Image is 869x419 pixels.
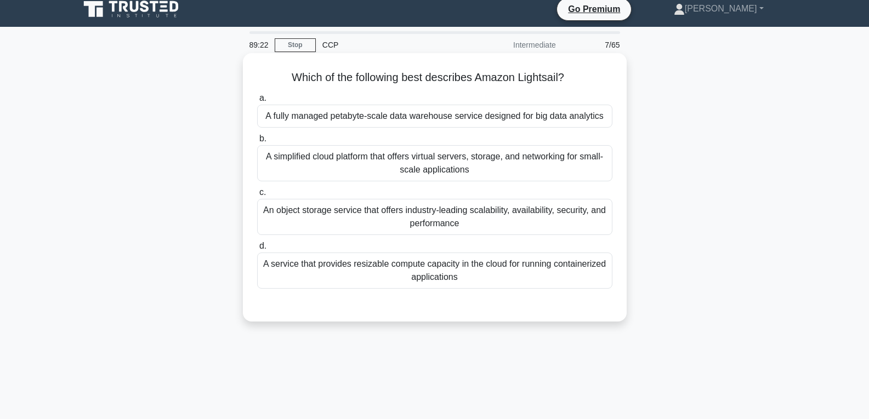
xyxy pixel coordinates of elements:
h5: Which of the following best describes Amazon Lightsail? [256,71,614,85]
span: d. [259,241,266,250]
span: c. [259,187,266,197]
a: Go Premium [561,2,627,16]
div: A service that provides resizable compute capacity in the cloud for running containerized applica... [257,252,612,289]
div: 7/65 [563,34,627,56]
span: a. [259,93,266,102]
div: A simplified cloud platform that offers virtual servers, storage, and networking for small-scale ... [257,145,612,181]
span: b. [259,134,266,143]
div: A fully managed petabyte-scale data warehouse service designed for big data analytics [257,105,612,128]
div: An object storage service that offers industry-leading scalability, availability, security, and p... [257,199,612,235]
div: Intermediate [467,34,563,56]
div: 89:22 [243,34,275,56]
div: CCP [316,34,467,56]
a: Stop [275,38,316,52]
